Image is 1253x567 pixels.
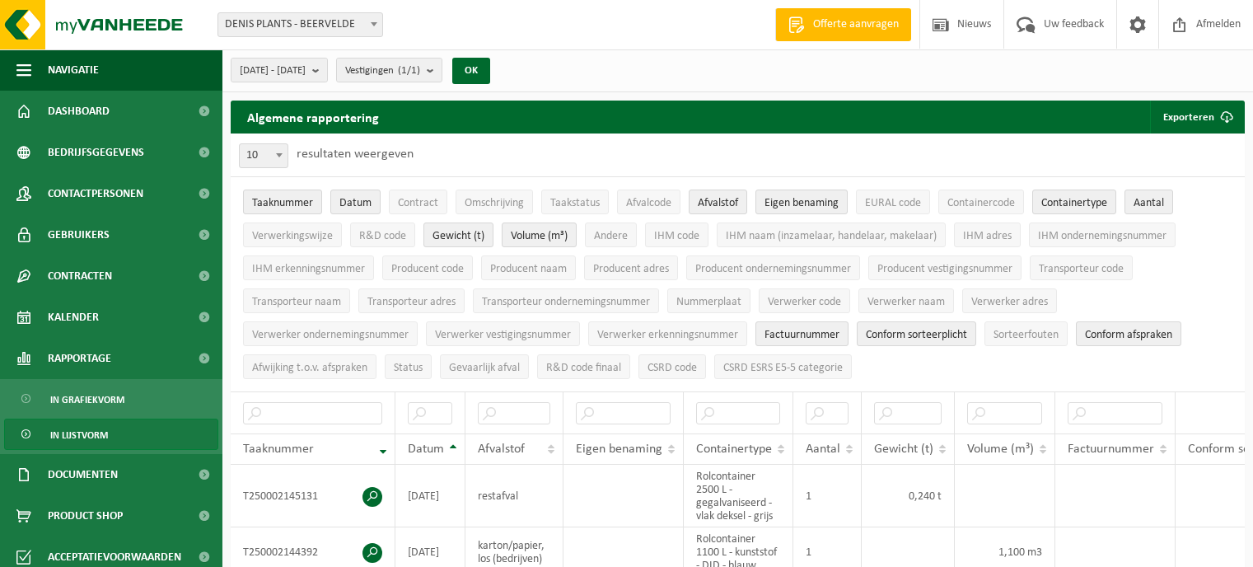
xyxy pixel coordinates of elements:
[963,230,1012,242] span: IHM adres
[1041,197,1107,209] span: Containertype
[1032,190,1116,214] button: ContainertypeContainertype: Activate to sort
[1068,443,1154,456] span: Factuurnummer
[48,49,99,91] span: Navigatie
[857,321,976,346] button: Conform sorteerplicht : Activate to sort
[490,263,567,275] span: Producent naam
[667,288,750,313] button: NummerplaatNummerplaat: Activate to sort
[482,296,650,308] span: Transporteur ondernemingsnummer
[971,296,1048,308] span: Verwerker adres
[465,465,563,527] td: restafval
[594,230,628,242] span: Andere
[1085,329,1172,341] span: Conform afspraken
[962,288,1057,313] button: Verwerker adresVerwerker adres: Activate to sort
[866,329,967,341] span: Conform sorteerplicht
[537,354,630,379] button: R&D code finaalR&amp;D code finaal: Activate to sort
[1029,223,1176,247] button: IHM ondernemingsnummerIHM ondernemingsnummer: Activate to sort
[339,197,372,209] span: Datum
[764,197,839,209] span: Eigen benaming
[868,255,1022,280] button: Producent vestigingsnummerProducent vestigingsnummer: Activate to sort
[231,58,328,82] button: [DATE] - [DATE]
[626,197,671,209] span: Afvalcode
[597,329,738,341] span: Verwerker erkenningsnummer
[698,197,738,209] span: Afvalstof
[243,255,374,280] button: IHM erkenningsnummerIHM erkenningsnummer: Activate to sort
[398,197,438,209] span: Contract
[350,223,415,247] button: R&D codeR&amp;D code: Activate to sort
[695,263,851,275] span: Producent ondernemingsnummer
[4,419,218,450] a: In lijstvorm
[449,362,520,374] span: Gevaarlijk afval
[240,144,288,167] span: 10
[345,59,420,83] span: Vestigingen
[764,329,839,341] span: Factuurnummer
[775,8,911,41] a: Offerte aanvragen
[617,190,680,214] button: AfvalcodeAfvalcode: Activate to sort
[473,288,659,313] button: Transporteur ondernemingsnummerTransporteur ondernemingsnummer : Activate to sort
[684,465,793,527] td: Rolcontainer 2500 L - gegalvaniseerd - vlak deksel - grijs
[648,362,697,374] span: CSRD code
[867,296,945,308] span: Verwerker naam
[755,321,849,346] button: FactuurnummerFactuurnummer: Activate to sort
[385,354,432,379] button: StatusStatus: Activate to sort
[696,443,772,456] span: Containertype
[50,384,124,415] span: In grafiekvorm
[48,495,123,537] span: Product Shop
[252,362,367,374] span: Afwijking t.o.v. afspraken
[954,223,1021,247] button: IHM adresIHM adres: Activate to sort
[967,443,1034,456] span: Volume (m³)
[395,465,465,527] td: [DATE]
[938,190,1024,214] button: ContainercodeContainercode: Activate to sort
[48,338,111,379] span: Rapportage
[654,230,699,242] span: IHM code
[550,197,600,209] span: Taakstatus
[48,297,99,338] span: Kalender
[435,329,571,341] span: Verwerker vestigingsnummer
[456,190,533,214] button: OmschrijvingOmschrijving: Activate to sort
[858,288,954,313] button: Verwerker naamVerwerker naam: Activate to sort
[426,321,580,346] button: Verwerker vestigingsnummerVerwerker vestigingsnummer: Activate to sort
[240,59,306,83] span: [DATE] - [DATE]
[723,362,843,374] span: CSRD ESRS E5-5 categorie
[48,454,118,495] span: Documenten
[465,197,524,209] span: Omschrijving
[231,101,395,134] h2: Algemene rapportering
[243,443,314,456] span: Taaknummer
[584,255,678,280] button: Producent adresProducent adres: Activate to sort
[48,173,143,214] span: Contactpersonen
[382,255,473,280] button: Producent codeProducent code: Activate to sort
[336,58,442,82] button: Vestigingen(1/1)
[1030,255,1133,280] button: Transporteur codeTransporteur code: Activate to sort
[877,263,1012,275] span: Producent vestigingsnummer
[243,223,342,247] button: VerwerkingswijzeVerwerkingswijze: Activate to sort
[452,58,490,84] button: OK
[391,263,464,275] span: Producent code
[243,190,322,214] button: TaaknummerTaaknummer: Activate to remove sorting
[645,223,708,247] button: IHM codeIHM code: Activate to sort
[217,12,383,37] span: DENIS PLANTS - BEERVELDE
[793,465,862,527] td: 1
[502,223,577,247] button: Volume (m³)Volume (m³): Activate to sort
[638,354,706,379] button: CSRD codeCSRD code: Activate to sort
[330,190,381,214] button: DatumDatum: Activate to sort
[252,329,409,341] span: Verwerker ondernemingsnummer
[768,296,841,308] span: Verwerker code
[394,362,423,374] span: Status
[809,16,903,33] span: Offerte aanvragen
[408,443,444,456] span: Datum
[423,223,493,247] button: Gewicht (t)Gewicht (t): Activate to sort
[755,190,848,214] button: Eigen benamingEigen benaming: Activate to sort
[359,230,406,242] span: R&D code
[714,354,852,379] button: CSRD ESRS E5-5 categorieCSRD ESRS E5-5 categorie: Activate to sort
[676,296,741,308] span: Nummerplaat
[481,255,576,280] button: Producent naamProducent naam: Activate to sort
[243,288,350,313] button: Transporteur naamTransporteur naam: Activate to sort
[806,443,840,456] span: Aantal
[541,190,609,214] button: TaakstatusTaakstatus: Activate to sort
[252,197,313,209] span: Taaknummer
[1134,197,1164,209] span: Aantal
[593,263,669,275] span: Producent adres
[759,288,850,313] button: Verwerker codeVerwerker code: Activate to sort
[48,91,110,132] span: Dashboard
[585,223,637,247] button: AndereAndere: Activate to sort
[865,197,921,209] span: EURAL code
